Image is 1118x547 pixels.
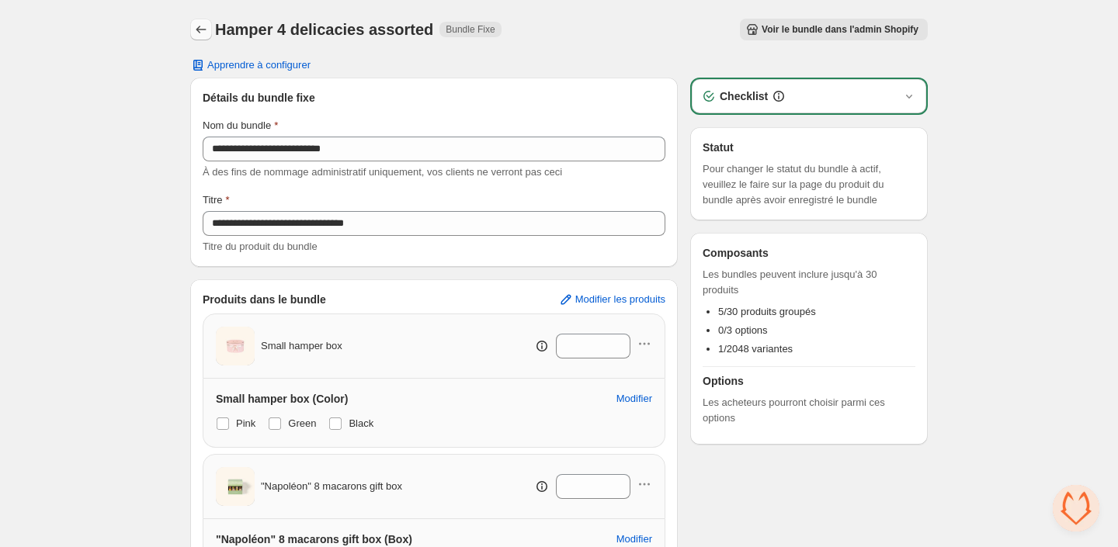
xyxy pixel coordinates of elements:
button: Modifier les produits [549,287,675,312]
span: 1/2048 variantes [718,343,793,355]
span: Pink [236,417,255,429]
span: Les bundles peuvent inclure jusqu'à 30 produits [703,267,915,298]
h3: Checklist [720,88,768,104]
h3: Small hamper box (Color) [216,391,348,407]
h3: Composants [703,245,769,261]
span: Apprendre à configurer [207,59,311,71]
span: Modifier [616,533,652,545]
span: Small hamper box [261,338,342,354]
h3: Statut [703,140,915,155]
span: Voir le bundle dans l'admin Shopify [762,23,918,36]
span: Pour changer le statut du bundle à actif, veuillez le faire sur la page du produit du bundle aprè... [703,161,915,208]
span: 0/3 options [718,324,768,336]
h3: "Napoléon" 8 macarons gift box (Box) [216,531,412,547]
label: Nom du bundle [203,118,278,133]
label: Titre [203,192,230,208]
span: À des fins de nommage administratif uniquement, vos clients ne verront pas ceci [203,166,562,178]
h3: Détails du bundle fixe [203,90,665,106]
span: 5/30 produits groupés [718,306,816,317]
button: Voir le bundle dans l'admin Shopify [740,19,928,40]
h1: Hamper 4 delicacies assorted [215,20,433,39]
img: Small hamper box [216,323,255,369]
span: Black [349,417,373,429]
div: Open chat [1053,485,1099,531]
img: "Napoléon" 8 macarons gift box [216,463,255,510]
span: Les acheteurs pourront choisir parmi ces options [703,395,915,426]
span: Modifier [616,393,652,405]
button: Back [190,19,212,40]
span: Bundle Fixe [446,23,495,36]
span: Green [288,417,316,429]
button: Modifier [607,386,661,411]
h3: Produits dans le bundle [203,292,326,307]
button: Apprendre à configurer [181,54,320,76]
span: Modifier les produits [575,293,665,306]
span: "Napoléon" 8 macarons gift box [261,479,402,494]
h3: Options [703,373,915,389]
span: Titre du produit du bundle [203,241,318,252]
